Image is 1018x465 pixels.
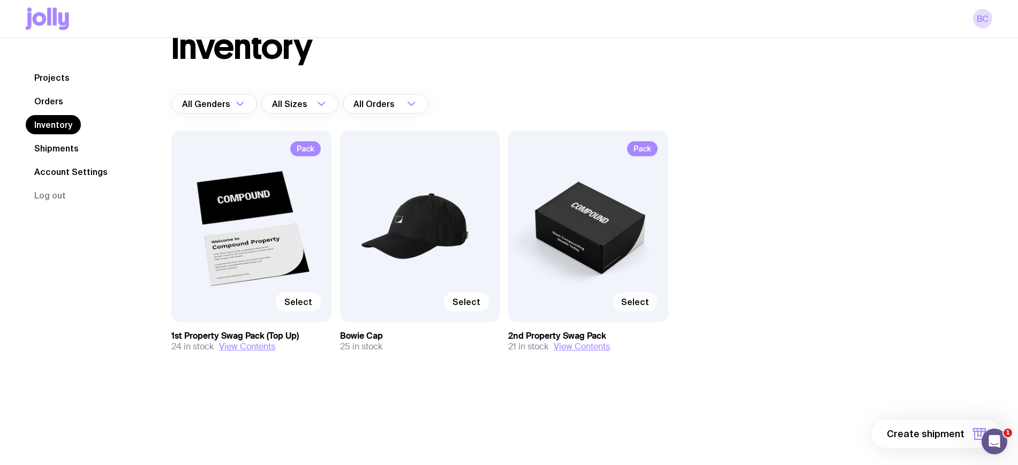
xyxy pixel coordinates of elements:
[26,139,87,158] a: Shipments
[340,331,500,341] h3: Bowie Cap
[973,9,992,28] a: BC
[310,94,314,113] input: Search for option
[182,94,232,113] span: All Genders
[171,30,312,64] h1: Inventory
[261,94,338,113] div: Search for option
[872,420,1001,448] button: Create shipment
[171,331,331,341] h3: 1st Property Swag Pack (Top Up)
[353,94,397,113] span: All Orders
[627,141,658,156] span: Pack
[171,341,214,352] span: 24 in stock
[26,92,72,111] a: Orders
[171,94,257,113] div: Search for option
[508,341,548,352] span: 21 in stock
[343,94,428,113] div: Search for option
[453,296,480,307] span: Select
[621,296,649,307] span: Select
[272,94,310,113] span: All Sizes
[887,428,964,440] span: Create shipment
[219,341,275,352] button: View Contents
[26,162,116,181] a: Account Settings
[26,68,78,87] a: Projects
[508,331,668,341] h3: 2nd Property Swag Pack
[397,94,404,113] input: Search for option
[26,115,81,134] a: Inventory
[26,186,74,205] button: Log out
[554,341,610,352] button: View Contents
[284,296,312,307] span: Select
[982,429,1007,454] iframe: Intercom live chat
[340,341,382,352] span: 25 in stock
[1004,429,1012,437] span: 1
[290,141,321,156] span: Pack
